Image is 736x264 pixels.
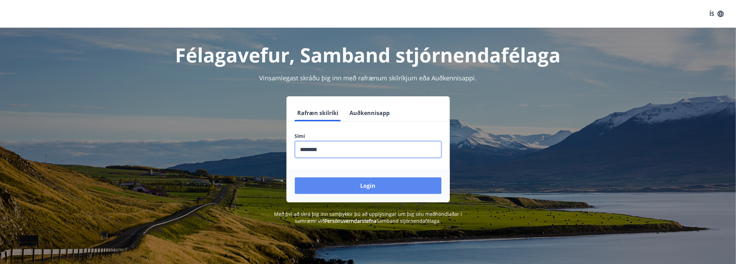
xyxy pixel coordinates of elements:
[295,105,342,121] button: Rafræn skilríki
[295,133,442,140] label: Sími
[706,8,728,20] button: ÍS
[295,177,442,194] button: Login
[325,218,377,224] a: Persónuverndarstefna
[347,105,393,121] button: Auðkennisapp
[260,74,477,82] span: Vinsamlegast skráðu þig inn með rafrænum skilríkjum eða Auðkennisappi.
[127,42,609,68] h1: Félagavefur, Samband stjórnendafélaga
[274,211,462,224] span: Með því að skrá þig inn samþykkir þú að upplýsingar um þig séu meðhöndlaðar í samræmi við Samband...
